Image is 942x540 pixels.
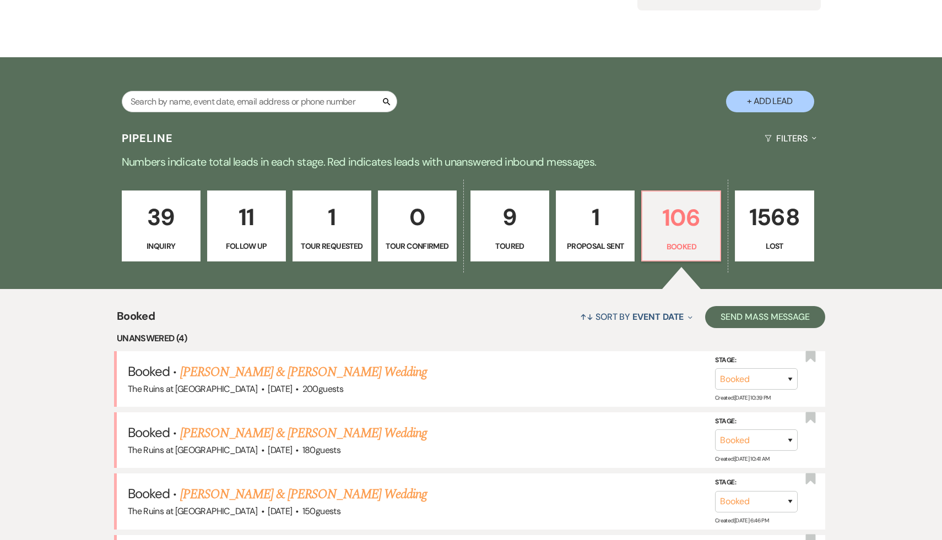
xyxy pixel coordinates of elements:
a: 1568Lost [735,190,814,262]
input: Search by name, event date, email address or phone number [122,91,397,112]
button: + Add Lead [726,91,814,112]
p: Proposal Sent [563,240,627,252]
span: 200 guests [302,383,343,395]
a: 11Follow Up [207,190,286,262]
a: 39Inquiry [122,190,201,262]
span: The Ruins at [GEOGRAPHIC_DATA] [128,444,258,456]
li: Unanswered (4) [117,331,825,346]
span: ↑↓ [580,311,593,323]
span: Booked [128,363,170,380]
p: Inquiry [129,240,193,252]
p: Toured [478,240,542,252]
p: 1 [563,199,627,236]
a: 106Booked [641,190,721,262]
label: Stage: [715,354,798,366]
span: Created: [DATE] 10:39 PM [715,394,770,401]
span: The Ruins at [GEOGRAPHIC_DATA] [128,383,258,395]
button: Send Mass Message [705,306,825,328]
span: [DATE] [268,505,292,517]
a: [PERSON_NAME] & [PERSON_NAME] Wedding [180,362,427,382]
a: 9Toured [470,190,549,262]
span: Booked [128,424,170,441]
a: 0Tour Confirmed [378,190,457,262]
span: The Ruins at [GEOGRAPHIC_DATA] [128,505,258,517]
button: Filters [760,124,820,153]
p: 11 [214,199,279,236]
label: Stage: [715,477,798,489]
p: Booked [649,241,713,253]
span: Event Date [632,311,684,323]
span: 150 guests [302,505,340,517]
p: 106 [649,199,713,236]
span: Booked [117,308,155,331]
p: 0 [385,199,450,236]
p: 39 [129,199,193,236]
span: Created: [DATE] 10:41 AM [715,455,769,462]
p: Tour Confirmed [385,240,450,252]
p: 9 [478,199,542,236]
span: 180 guests [302,444,340,456]
p: Lost [742,240,806,252]
h3: Pipeline [122,130,174,146]
p: Tour Requested [300,240,364,252]
span: Booked [128,485,170,502]
p: Follow Up [214,240,279,252]
button: Sort By Event Date [576,302,697,331]
p: 1 [300,199,364,236]
a: [PERSON_NAME] & [PERSON_NAME] Wedding [180,423,427,443]
p: Numbers indicate total leads in each stage. Red indicates leads with unanswered inbound messages. [74,153,868,171]
span: Created: [DATE] 6:46 PM [715,516,768,523]
label: Stage: [715,416,798,428]
a: 1Tour Requested [293,190,371,262]
span: [DATE] [268,444,292,456]
a: [PERSON_NAME] & [PERSON_NAME] Wedding [180,484,427,504]
p: 1568 [742,199,806,236]
span: [DATE] [268,383,292,395]
a: 1Proposal Sent [556,190,635,262]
